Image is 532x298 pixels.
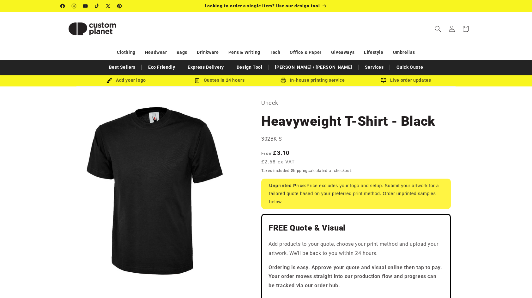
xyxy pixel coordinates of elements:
a: Services [362,62,387,73]
a: Giveaways [331,47,354,58]
strong: Ordering is easy. Approve your quote and visual online then tap to pay. Your order moves straight... [269,264,442,289]
a: Shipping [291,168,308,173]
strong: £3.10 [261,149,290,156]
p: Add products to your quote, choose your print method and upload your artwork. We'll be back to yo... [269,240,444,258]
p: Uneek [261,98,451,108]
a: Headwear [145,47,167,58]
a: Pens & Writing [228,47,260,58]
div: Add your logo [80,76,173,84]
div: Quotes in 24 hours [173,76,266,84]
h1: Heavyweight T-Shirt - Black [261,113,451,130]
span: £2.58 ex VAT [261,158,295,166]
a: Design Tool [233,62,266,73]
h2: FREE Quote & Visual [269,223,444,233]
span: Looking to order a single item? Use our design tool [205,3,320,8]
img: Custom Planet [61,15,124,43]
img: Order updates [381,78,386,83]
a: Tech [270,47,280,58]
summary: Search [431,22,445,36]
a: Bags [177,47,187,58]
a: Umbrellas [393,47,415,58]
a: Lifestyle [364,47,383,58]
img: In-house printing [281,78,286,83]
img: Order Updates Icon [194,78,200,83]
a: Drinkware [197,47,219,58]
img: Brush Icon [106,78,112,83]
strong: Unprinted Price: [269,183,307,188]
a: Custom Planet [58,12,126,45]
iframe: Chat Widget [426,230,532,298]
span: 302BK-S [261,136,282,142]
div: Price excludes your logo and setup. Submit your artwork for a tailored quote based on your prefer... [261,179,451,209]
div: In-house printing service [266,76,359,84]
media-gallery: Gallery Viewer [61,98,245,283]
a: Quick Quote [393,62,426,73]
a: Eco Friendly [145,62,178,73]
a: Best Sellers [106,62,139,73]
a: [PERSON_NAME] / [PERSON_NAME] [272,62,355,73]
div: Live order updates [359,76,452,84]
span: From [261,151,273,156]
a: Office & Paper [290,47,321,58]
div: Taxes included. calculated at checkout. [261,168,451,174]
a: Express Delivery [184,62,227,73]
a: Clothing [117,47,136,58]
